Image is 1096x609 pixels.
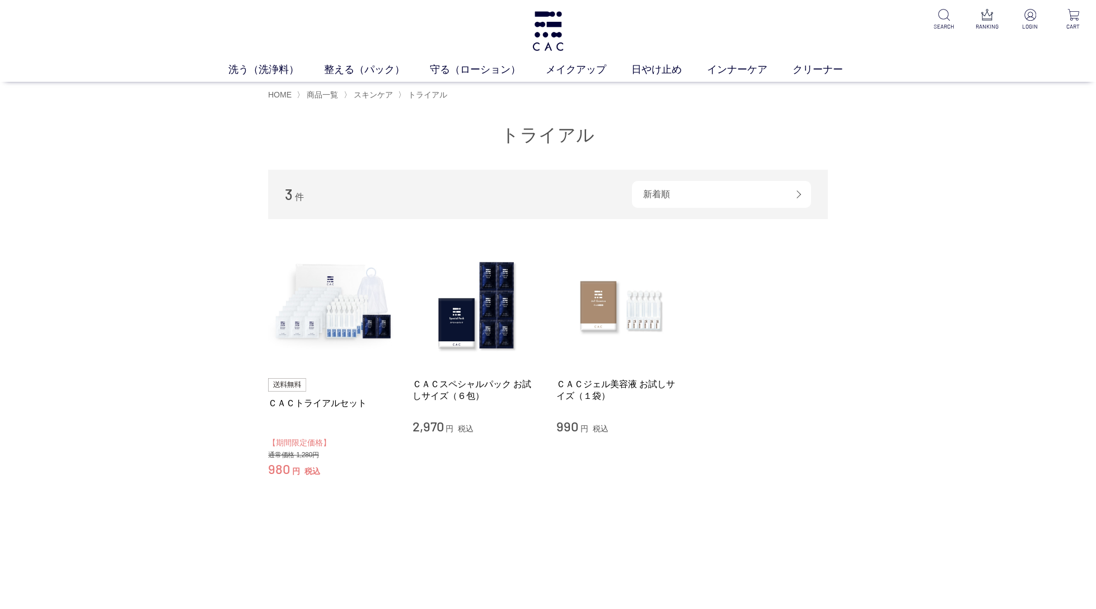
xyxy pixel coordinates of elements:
a: メイクアップ [546,62,631,77]
a: ＣＡＣスペシャルパック お試しサイズ（６包） [413,378,540,402]
a: ＣＡＣトライアルセット [268,397,396,409]
img: ＣＡＣトライアルセット [268,241,396,369]
span: 980 [268,461,290,477]
span: 円 [580,424,588,433]
span: 円 [446,424,453,433]
p: LOGIN [1017,22,1044,31]
img: 送料無料 [268,378,306,392]
span: 税込 [305,467,320,476]
a: スキンケア [352,90,393,99]
img: logo [531,11,566,51]
a: 守る（ローション） [430,62,546,77]
a: インナーケア [707,62,793,77]
span: スキンケア [354,90,393,99]
span: 3 [285,185,293,203]
a: HOME [268,90,292,99]
span: 円 [292,467,300,476]
a: LOGIN [1017,9,1044,31]
span: 件 [295,192,304,202]
li: 〉 [344,90,396,100]
img: ＣＡＣスペシャルパック お試しサイズ（６包） [413,241,540,369]
div: 【期間限定価格】 [268,436,396,449]
li: 〉 [398,90,450,100]
a: クリーナー [793,62,868,77]
li: 〉 [297,90,341,100]
img: ＣＡＣジェル美容液 お試しサイズ（１袋） [556,241,684,369]
a: SEARCH [930,9,958,31]
span: 税込 [458,424,474,433]
div: 新着順 [632,181,811,208]
p: SEARCH [930,22,958,31]
a: トライアル [406,90,447,99]
span: トライアル [408,90,447,99]
p: CART [1060,22,1087,31]
span: 2,970 [413,418,444,434]
p: RANKING [973,22,1001,31]
span: 商品一覧 [307,90,338,99]
a: ＣＡＣジェル美容液 お試しサイズ（１袋） [556,378,684,402]
a: CART [1060,9,1087,31]
a: 商品一覧 [305,90,338,99]
span: 税込 [593,424,608,433]
a: 整える（パック） [324,62,430,77]
span: 990 [556,418,578,434]
a: RANKING [973,9,1001,31]
a: 日やけ止め [631,62,707,77]
h1: トライアル [268,123,828,147]
div: 通常価格 1,280円 [268,451,396,460]
a: 洗う（洗浄料） [228,62,324,77]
